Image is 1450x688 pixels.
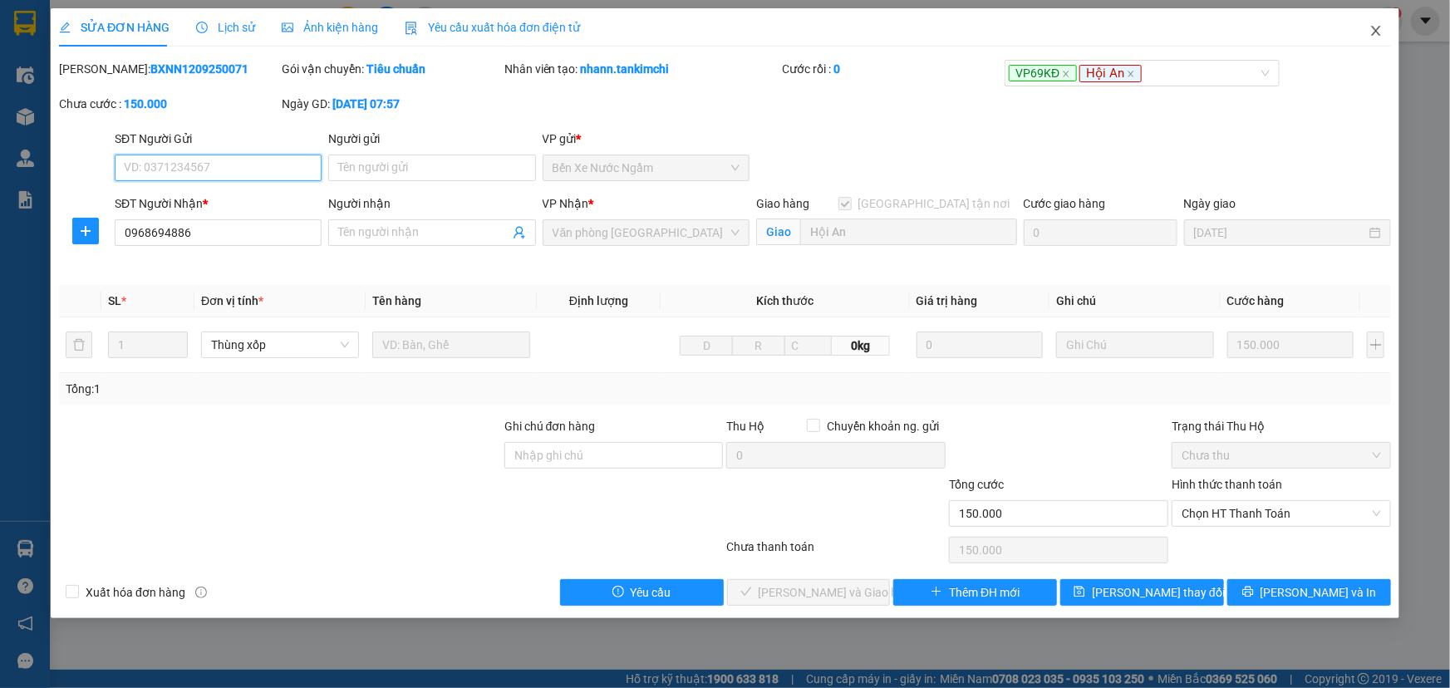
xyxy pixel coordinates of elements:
[949,478,1004,491] span: Tổng cước
[1194,224,1366,242] input: Ngày giao
[196,22,208,33] span: clock-circle
[820,417,946,435] span: Chuyển khoản ng. gửi
[372,332,530,358] input: VD: Bàn, Ghế
[1261,583,1377,602] span: [PERSON_NAME] và In
[1049,285,1221,317] th: Ghi chú
[553,220,740,245] span: Văn phòng Đà Nẵng
[949,583,1020,602] span: Thêm ĐH mới
[1079,65,1142,83] span: Hội An
[1369,24,1383,37] span: close
[504,60,779,78] div: Nhân viên tạo:
[560,579,724,606] button: exclamation-circleYêu cầu
[1009,65,1077,81] span: VP69KĐ
[8,8,241,40] li: [PERSON_NAME]
[282,22,293,33] span: picture
[115,71,221,125] li: VP Văn phòng [GEOGRAPHIC_DATA]
[1182,501,1381,526] span: Chọn HT Thanh Toán
[201,294,263,307] span: Đơn vị tính
[631,583,671,602] span: Yêu cầu
[66,332,92,358] button: delete
[115,194,322,213] div: SĐT Người Nhận
[8,110,78,141] b: 19005151, 0707597597
[150,62,248,76] b: BXNN1209250071
[756,294,813,307] span: Kích thước
[543,130,750,148] div: VP gửi
[1182,443,1381,468] span: Chưa thu
[782,60,1001,78] div: Cước rồi :
[282,95,501,113] div: Ngày GD:
[1062,70,1070,78] span: close
[195,587,207,598] span: info-circle
[1367,332,1384,358] button: plus
[328,194,535,213] div: Người nhận
[756,219,800,245] span: Giao
[569,294,628,307] span: Định lượng
[405,21,580,34] span: Yêu cầu xuất hóa đơn điện tử
[893,579,1057,606] button: plusThêm ĐH mới
[553,155,740,180] span: Bến Xe Nước Ngầm
[1172,478,1282,491] label: Hình thức thanh toán
[282,21,378,34] span: Ảnh kiện hàng
[727,579,891,606] button: check[PERSON_NAME] và Giao hàng
[1056,332,1214,358] input: Ghi Chú
[543,197,589,210] span: VP Nhận
[124,97,167,111] b: 150.000
[833,62,840,76] b: 0
[1184,197,1236,210] label: Ngày giao
[405,22,418,35] img: icon
[732,336,785,356] input: R
[931,586,942,599] span: plus
[917,332,1043,358] input: 0
[1242,586,1254,599] span: printer
[8,71,115,107] li: VP Bến Xe Nước Ngầm
[59,95,278,113] div: Chưa cước :
[725,538,948,567] div: Chưa thanh toán
[8,8,66,66] img: logo.jpg
[79,583,192,602] span: Xuất hóa đơn hàng
[211,332,349,357] span: Thùng xốp
[1227,332,1354,358] input: 0
[1127,70,1135,78] span: close
[8,111,20,122] span: phone
[1353,8,1399,55] button: Close
[73,224,98,238] span: plus
[1024,219,1177,246] input: Cước giao hàng
[1074,586,1085,599] span: save
[1227,579,1391,606] button: printer[PERSON_NAME] và In
[66,380,560,398] div: Tổng: 1
[581,62,670,76] b: nhann.tankimchi
[59,22,71,33] span: edit
[612,586,624,599] span: exclamation-circle
[756,197,809,210] span: Giao hàng
[504,442,724,469] input: Ghi chú đơn hàng
[282,60,501,78] div: Gói vận chuyển:
[332,97,400,111] b: [DATE] 07:57
[372,294,421,307] span: Tên hàng
[680,336,733,356] input: D
[513,226,526,239] span: user-add
[196,21,255,34] span: Lịch sử
[1227,294,1285,307] span: Cước hàng
[366,62,425,76] b: Tiêu chuẩn
[852,194,1017,213] span: [GEOGRAPHIC_DATA] tận nơi
[800,219,1017,245] input: Giao tận nơi
[115,130,322,148] div: SĐT Người Gửi
[328,130,535,148] div: Người gửi
[726,420,764,433] span: Thu Hộ
[59,60,278,78] div: [PERSON_NAME]:
[1060,579,1224,606] button: save[PERSON_NAME] thay đổi
[504,420,596,433] label: Ghi chú đơn hàng
[1172,417,1391,435] div: Trạng thái Thu Hộ
[72,218,99,244] button: plus
[832,336,890,356] span: 0kg
[1092,583,1225,602] span: [PERSON_NAME] thay đổi
[59,21,170,34] span: SỬA ĐƠN HÀNG
[1024,197,1106,210] label: Cước giao hàng
[108,294,121,307] span: SL
[917,294,978,307] span: Giá trị hàng
[784,336,832,356] input: C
